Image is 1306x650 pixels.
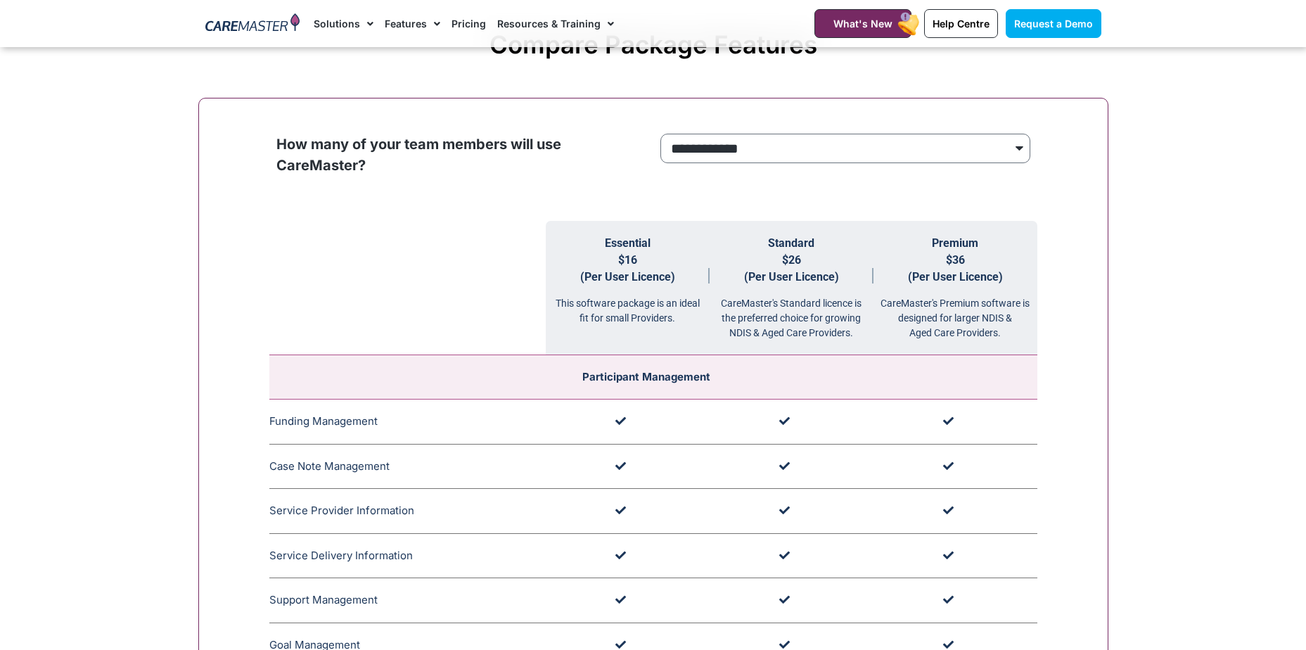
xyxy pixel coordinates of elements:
td: Support Management [269,578,546,623]
span: Request a Demo [1014,18,1093,30]
a: Request a Demo [1006,9,1101,38]
div: This software package is an ideal fit for small Providers. [546,286,710,326]
td: Funding Management [269,400,546,445]
span: Participant Management [582,370,710,383]
td: Service Delivery Information [269,533,546,578]
span: $36 (Per User Licence) [908,253,1003,283]
a: What's New [814,9,911,38]
p: How many of your team members will use CareMaster? [276,134,646,176]
span: Help Centre [933,18,990,30]
th: Standard [710,221,873,355]
th: Essential [546,221,710,355]
span: $26 (Per User Licence) [744,253,839,283]
th: Premium [873,221,1037,355]
span: $16 (Per User Licence) [580,253,675,283]
td: Case Note Management [269,444,546,489]
a: Help Centre [924,9,998,38]
div: CareMaster's Premium software is designed for larger NDIS & Aged Care Providers. [873,286,1037,340]
img: CareMaster Logo [205,13,300,34]
div: CareMaster's Standard licence is the preferred choice for growing NDIS & Aged Care Providers. [710,286,873,340]
form: price Form radio [660,134,1030,170]
td: Service Provider Information [269,489,546,534]
span: What's New [833,18,892,30]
